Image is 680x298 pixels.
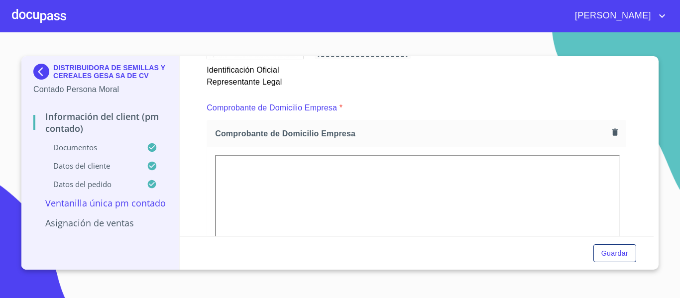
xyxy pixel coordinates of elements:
[53,64,167,80] p: DISTRIBUIDORA DE SEMILLAS Y CEREALES GESA SA DE CV
[33,64,167,84] div: DISTRIBUIDORA DE SEMILLAS Y CEREALES GESA SA DE CV
[601,247,628,260] span: Guardar
[33,142,147,152] p: Documentos
[33,110,167,134] p: Información del Client (PM contado)
[33,197,167,209] p: Ventanilla única PM contado
[567,8,668,24] button: account of current user
[593,244,636,263] button: Guardar
[207,60,303,88] p: Identificación Oficial Representante Legal
[207,102,337,114] p: Comprobante de Domicilio Empresa
[567,8,656,24] span: [PERSON_NAME]
[33,84,167,96] p: Contado Persona Moral
[215,128,608,139] span: Comprobante de Domicilio Empresa
[33,64,53,80] img: Docupass spot blue
[33,179,147,189] p: Datos del pedido
[33,161,147,171] p: Datos del cliente
[33,217,167,229] p: Asignación de Ventas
